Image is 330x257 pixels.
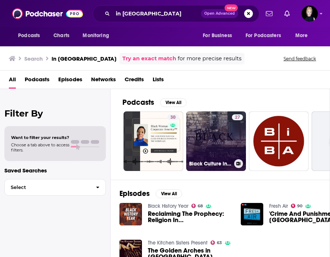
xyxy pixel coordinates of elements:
button: Send feedback [281,56,318,62]
a: PodcastsView All [122,98,187,107]
a: Episodes [58,74,82,89]
h2: Filter By [4,108,106,119]
a: 27Black Culture in [GEOGRAPHIC_DATA] [186,111,246,171]
a: The Kitchen Sisters Present [148,240,208,246]
a: 27 [232,114,243,120]
a: 90 [291,204,303,208]
button: Select [4,179,106,196]
img: Podchaser - Follow, Share and Rate Podcasts [12,7,83,21]
span: 30 [170,114,176,121]
button: open menu [241,29,292,43]
span: Want to filter your results? [11,135,69,140]
span: Select [5,185,90,190]
a: Show notifications dropdown [281,7,293,20]
span: 27 [235,114,240,121]
button: open menu [13,29,49,43]
h3: Search [24,55,43,62]
a: All [9,74,16,89]
a: Black History Year [148,203,188,209]
span: for more precise results [178,54,242,63]
h2: Podcasts [122,98,154,107]
a: Try an exact match [122,54,176,63]
span: Open Advanced [204,12,235,15]
span: Logged in as Passell [302,6,318,22]
a: EpisodesView All [119,189,182,198]
span: More [295,31,308,41]
span: For Podcasters [246,31,281,41]
button: View All [160,98,187,107]
a: Networks [91,74,116,89]
span: 68 [198,204,203,208]
span: 63 [217,241,222,244]
a: Fresh Air [269,203,288,209]
img: 'Crime And Punishment In Black America' [241,203,263,225]
h2: Episodes [119,189,150,198]
span: Choose a tab above to access filters. [11,142,69,153]
a: Show notifications dropdown [263,7,275,20]
button: View All [156,189,182,198]
a: Podcasts [25,74,49,89]
a: 30 [124,111,183,171]
button: open menu [290,29,317,43]
img: User Profile [302,6,318,22]
button: open menu [198,29,241,43]
a: Lists [153,74,164,89]
a: Charts [49,29,74,43]
span: For Business [203,31,232,41]
p: Saved Searches [4,167,106,174]
h3: in [GEOGRAPHIC_DATA] [52,55,117,62]
span: Reclaiming The Prophecy: Religion In [GEOGRAPHIC_DATA] [148,211,232,223]
button: open menu [77,29,118,43]
a: 30 [167,114,178,120]
a: 63 [211,240,222,245]
button: Show profile menu [302,6,318,22]
input: Search podcasts, credits, & more... [113,8,201,19]
a: Reclaiming The Prophecy: Religion In Black America [148,211,232,223]
span: 90 [297,204,302,208]
span: New [225,4,238,11]
span: Monitoring [83,31,109,41]
h3: Black Culture in [GEOGRAPHIC_DATA] [189,161,231,167]
img: Reclaiming The Prophecy: Religion In Black America [119,203,142,225]
a: 68 [191,204,203,208]
div: Search podcasts, credits, & more... [93,5,259,22]
span: Podcasts [18,31,40,41]
button: Open AdvancedNew [201,9,238,18]
span: Charts [53,31,69,41]
a: Credits [125,74,144,89]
